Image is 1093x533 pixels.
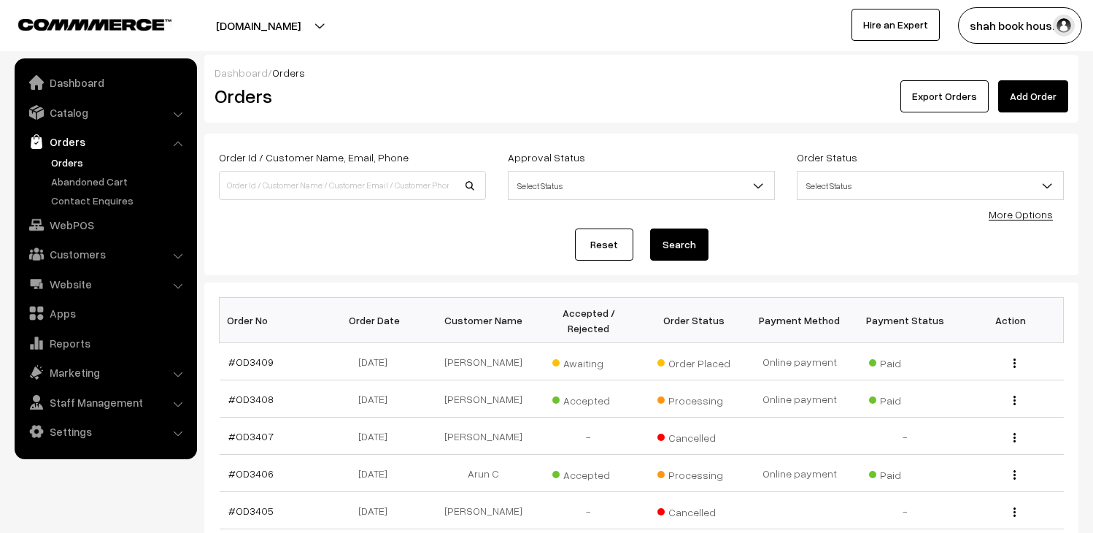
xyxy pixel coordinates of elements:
[430,298,536,343] th: Customer Name
[18,300,192,326] a: Apps
[747,298,853,343] th: Payment Method
[215,65,1068,80] div: /
[536,492,641,529] td: -
[797,150,857,165] label: Order Status
[165,7,352,44] button: [DOMAIN_NAME]
[1013,396,1016,405] img: Menu
[430,343,536,380] td: [PERSON_NAME]
[869,389,942,408] span: Paid
[958,7,1082,44] button: shah book hous…
[18,212,192,238] a: WebPOS
[1013,470,1016,480] img: Menu
[18,330,192,356] a: Reports
[657,389,730,408] span: Processing
[958,298,1064,343] th: Action
[852,418,958,455] td: -
[325,455,430,492] td: [DATE]
[430,380,536,418] td: [PERSON_NAME]
[18,19,171,30] img: COMMMERCE
[325,298,430,343] th: Order Date
[1013,358,1016,368] img: Menu
[430,418,536,455] td: [PERSON_NAME]
[47,174,192,189] a: Abandoned Cart
[18,99,192,126] a: Catalog
[1053,15,1075,37] img: user
[508,171,775,200] span: Select Status
[18,15,146,32] a: COMMMERCE
[1013,507,1016,517] img: Menu
[325,418,430,455] td: [DATE]
[869,352,942,371] span: Paid
[536,298,641,343] th: Accepted / Rejected
[47,155,192,170] a: Orders
[852,492,958,529] td: -
[18,389,192,415] a: Staff Management
[18,418,192,445] a: Settings
[325,380,430,418] td: [DATE]
[228,393,274,405] a: #OD3408
[747,455,853,492] td: Online payment
[220,298,325,343] th: Order No
[657,426,730,445] span: Cancelled
[552,389,625,408] span: Accepted
[797,173,1063,199] span: Select Status
[219,150,409,165] label: Order Id / Customer Name, Email, Phone
[18,271,192,297] a: Website
[852,298,958,343] th: Payment Status
[657,501,730,520] span: Cancelled
[989,208,1053,221] a: More Options
[869,464,942,483] span: Paid
[1013,433,1016,442] img: Menu
[18,129,192,155] a: Orders
[797,171,1064,200] span: Select Status
[325,343,430,380] td: [DATE]
[552,464,625,483] span: Accepted
[272,66,305,79] span: Orders
[18,241,192,267] a: Customers
[18,69,192,96] a: Dashboard
[228,356,274,368] a: #OD3409
[536,418,641,455] td: -
[998,80,1068,112] a: Add Order
[47,193,192,208] a: Contact Enquires
[215,85,484,107] h2: Orders
[508,150,585,165] label: Approval Status
[657,352,730,371] span: Order Placed
[575,229,633,261] a: Reset
[325,492,430,529] td: [DATE]
[851,9,940,41] a: Hire an Expert
[747,343,853,380] td: Online payment
[900,80,989,112] button: Export Orders
[215,66,268,79] a: Dashboard
[18,359,192,386] a: Marketing
[509,173,774,199] span: Select Status
[228,467,274,480] a: #OD3406
[657,464,730,483] span: Processing
[650,229,708,261] button: Search
[747,380,853,418] td: Online payment
[228,505,274,517] a: #OD3405
[641,298,747,343] th: Order Status
[228,430,274,442] a: #OD3407
[219,171,486,200] input: Order Id / Customer Name / Customer Email / Customer Phone
[552,352,625,371] span: Awaiting
[430,455,536,492] td: Arun C
[430,492,536,529] td: [PERSON_NAME]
